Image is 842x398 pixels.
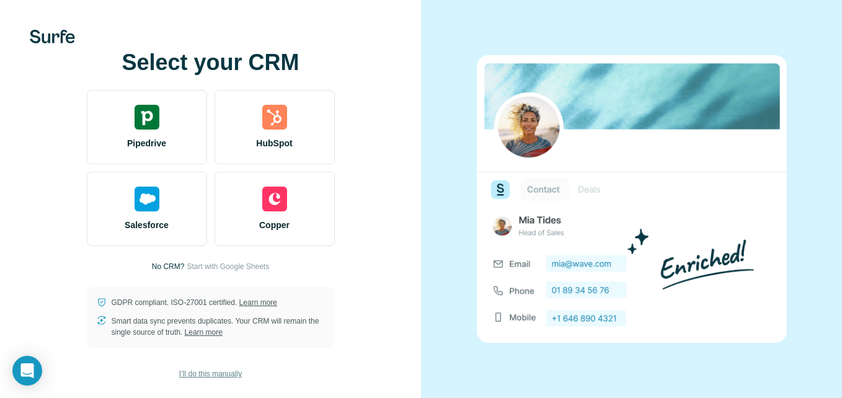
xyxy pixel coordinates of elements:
[112,297,277,308] p: GDPR compliant. ISO-27001 certified.
[135,187,159,211] img: salesforce's logo
[262,105,287,130] img: hubspot's logo
[262,187,287,211] img: copper's logo
[256,137,292,149] span: HubSpot
[179,368,242,379] span: I’ll do this manually
[112,316,325,338] p: Smart data sync prevents duplicates. Your CRM will remain the single source of truth.
[187,261,269,272] button: Start with Google Sheets
[259,219,290,231] span: Copper
[135,105,159,130] img: pipedrive's logo
[87,50,335,75] h1: Select your CRM
[30,30,75,43] img: Surfe's logo
[127,137,166,149] span: Pipedrive
[239,298,277,307] a: Learn more
[12,356,42,386] div: Open Intercom Messenger
[171,365,250,383] button: I’ll do this manually
[185,328,223,337] a: Learn more
[477,55,787,342] img: none image
[125,219,169,231] span: Salesforce
[152,261,185,272] p: No CRM?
